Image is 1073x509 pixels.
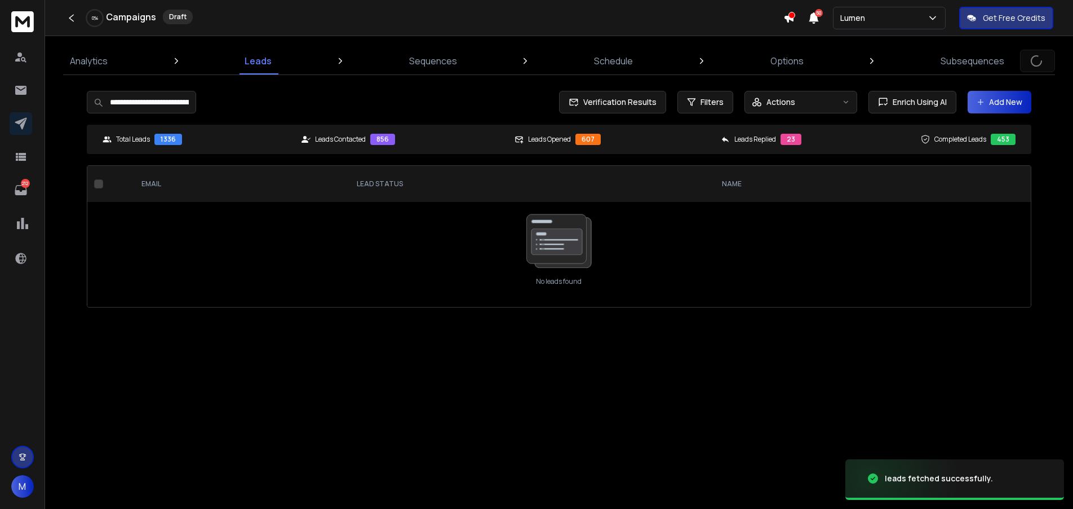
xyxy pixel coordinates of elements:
[888,96,947,108] span: Enrich Using AI
[238,47,278,74] a: Leads
[536,277,582,286] p: No leads found
[315,135,366,144] p: Leads Contacted
[713,166,928,202] th: NAME
[116,135,150,144] p: Total Leads
[579,96,657,108] span: Verification Results
[11,475,34,498] button: M
[370,134,395,145] div: 856
[764,47,810,74] a: Options
[868,91,956,113] button: Enrich Using AI
[163,10,193,24] div: Draft
[154,134,182,145] div: 1336
[781,134,801,145] div: 23
[402,47,464,74] a: Sequences
[885,473,993,484] div: leads fetched successfully.
[63,47,114,74] a: Analytics
[840,12,870,24] p: Lumen
[559,91,666,113] button: Verification Results
[10,179,32,201] a: 212
[700,96,724,108] span: Filters
[594,54,633,68] p: Schedule
[409,54,457,68] p: Sequences
[106,10,156,24] h1: Campaigns
[575,134,601,145] div: 607
[528,135,571,144] p: Leads Opened
[245,54,272,68] p: Leads
[983,12,1045,24] p: Get Free Credits
[766,96,795,108] p: Actions
[677,91,733,113] button: Filters
[959,7,1053,29] button: Get Free Credits
[934,135,986,144] p: Completed Leads
[991,134,1016,145] div: 453
[21,179,30,188] p: 212
[348,166,713,202] th: LEAD STATUS
[941,54,1004,68] p: Subsequences
[815,9,823,17] span: 50
[132,166,347,202] th: EMAIL
[734,135,776,144] p: Leads Replied
[968,91,1031,113] button: Add New
[92,15,98,21] p: 0 %
[934,47,1011,74] a: Subsequences
[770,54,804,68] p: Options
[70,54,108,68] p: Analytics
[587,47,640,74] a: Schedule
